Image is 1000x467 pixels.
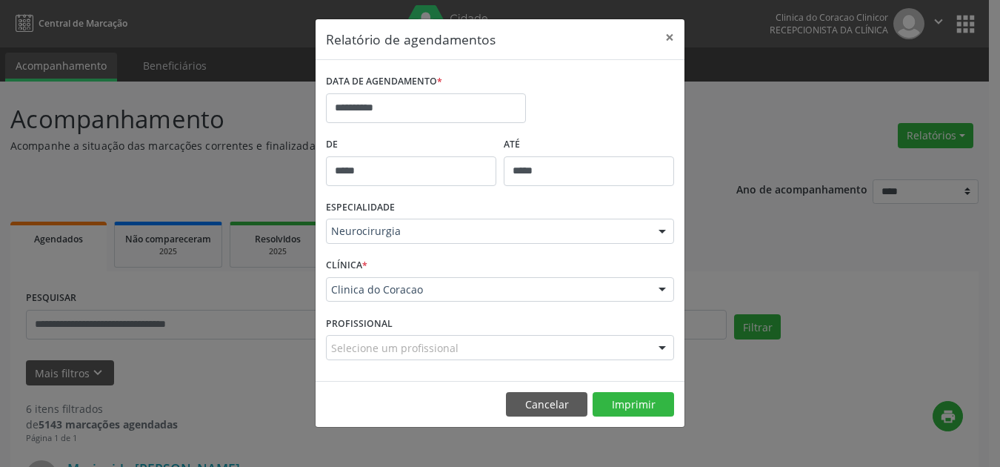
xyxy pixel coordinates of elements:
button: Imprimir [593,392,674,417]
span: Selecione um profissional [331,340,459,356]
label: De [326,133,496,156]
label: DATA DE AGENDAMENTO [326,70,442,93]
button: Close [655,19,684,56]
h5: Relatório de agendamentos [326,30,496,49]
label: CLÍNICA [326,254,367,277]
span: Neurocirurgia [331,224,644,239]
label: ESPECIALIDADE [326,196,395,219]
span: Clinica do Coracao [331,282,644,297]
button: Cancelar [506,392,587,417]
label: PROFISSIONAL [326,312,393,335]
label: ATÉ [504,133,674,156]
